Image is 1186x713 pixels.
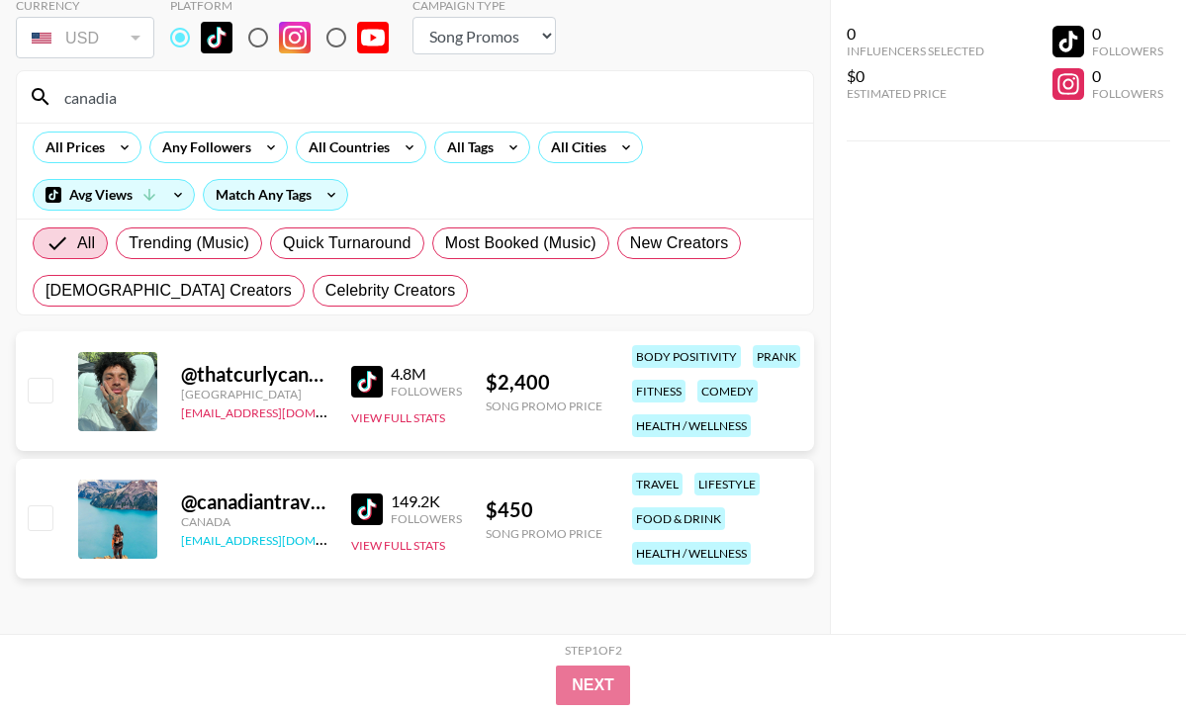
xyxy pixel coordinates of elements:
[1092,66,1163,86] div: 0
[630,231,729,255] span: New Creators
[847,66,984,86] div: $0
[391,491,462,511] div: 149.2K
[129,231,249,255] span: Trending (Music)
[632,345,741,368] div: body positivity
[632,380,685,402] div: fitness
[201,22,232,53] img: TikTok
[632,473,683,495] div: travel
[486,497,602,522] div: $ 450
[1092,86,1163,101] div: Followers
[556,666,630,705] button: Next
[77,231,95,255] span: All
[632,542,751,565] div: health / wellness
[181,529,380,548] a: [EMAIL_ADDRESS][DOMAIN_NAME]
[204,180,347,210] div: Match Any Tags
[1092,44,1163,58] div: Followers
[46,279,292,303] span: [DEMOGRAPHIC_DATA] Creators
[694,473,760,495] div: lifestyle
[351,538,445,553] button: View Full Stats
[357,22,389,53] img: YouTube
[20,21,150,55] div: USD
[435,133,498,162] div: All Tags
[632,414,751,437] div: health / wellness
[847,86,984,101] div: Estimated Price
[391,511,462,526] div: Followers
[847,44,984,58] div: Influencers Selected
[150,133,255,162] div: Any Followers
[445,231,596,255] span: Most Booked (Music)
[16,13,154,62] div: Currency is locked to USD
[1087,614,1162,689] iframe: Drift Widget Chat Controller
[847,24,984,44] div: 0
[325,279,456,303] span: Celebrity Creators
[351,366,383,398] img: TikTok
[34,133,109,162] div: All Prices
[181,401,380,420] a: [EMAIL_ADDRESS][DOMAIN_NAME]
[181,387,327,401] div: [GEOGRAPHIC_DATA]
[486,526,602,541] div: Song Promo Price
[486,370,602,395] div: $ 2,400
[391,384,462,399] div: Followers
[539,133,610,162] div: All Cities
[34,180,194,210] div: Avg Views
[181,362,327,387] div: @ thatcurlycanadian
[181,490,327,514] div: @ canadiantravelgal
[1092,24,1163,44] div: 0
[351,410,445,425] button: View Full Stats
[283,231,411,255] span: Quick Turnaround
[391,364,462,384] div: 4.8M
[486,399,602,413] div: Song Promo Price
[52,81,801,113] input: Search by User Name
[753,345,800,368] div: prank
[279,22,311,53] img: Instagram
[565,643,622,658] div: Step 1 of 2
[632,507,725,530] div: food & drink
[297,133,394,162] div: All Countries
[181,514,327,529] div: Canada
[351,493,383,525] img: TikTok
[697,380,758,402] div: comedy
